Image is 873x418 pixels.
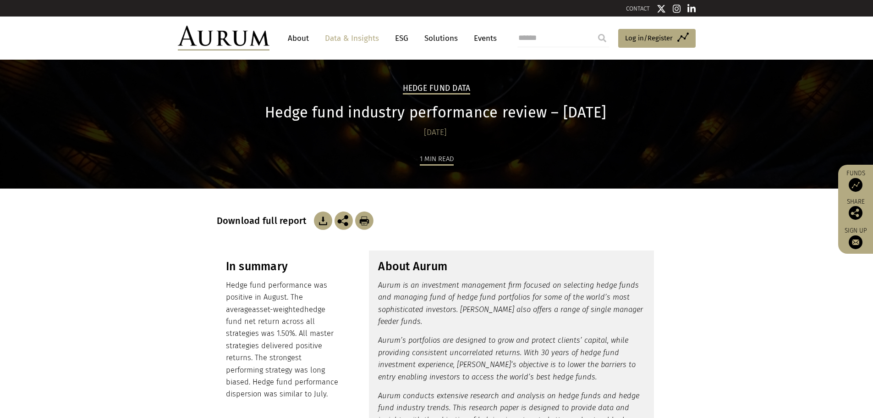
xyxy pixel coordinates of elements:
a: CONTACT [626,5,650,12]
img: Access Funds [849,178,862,192]
h3: About Aurum [378,260,645,273]
a: Funds [843,169,868,192]
img: Share this post [335,212,353,230]
a: Solutions [420,30,462,47]
em: Aurum is an investment management firm focused on selecting hedge funds and managing fund of hedg... [378,281,643,326]
img: Sign up to our newsletter [849,235,862,249]
img: Share this post [849,206,862,220]
div: [DATE] [217,126,654,139]
a: Sign up [843,227,868,249]
img: Download Article [314,212,332,230]
img: Twitter icon [657,4,666,13]
div: 1 min read [420,153,454,166]
h2: Hedge Fund Data [403,84,471,95]
input: Submit [593,29,611,47]
a: Log in/Register [618,29,696,48]
img: Aurum [178,26,269,50]
div: Share [843,199,868,220]
h1: Hedge fund industry performance review – [DATE] [217,104,654,122]
em: Aurum’s portfolios are designed to grow and protect clients’ capital, while providing consistent ... [378,336,636,381]
a: About [283,30,313,47]
p: Hedge fund performance was positive in August. The average hedge fund net return across all strat... [226,279,340,401]
a: ESG [390,30,413,47]
h3: In summary [226,260,340,273]
img: Linkedin icon [687,4,696,13]
a: Data & Insights [320,30,384,47]
span: Log in/Register [625,33,673,44]
img: Instagram icon [673,4,681,13]
img: Download Article [355,212,373,230]
h3: Download full report [217,215,312,226]
span: asset-weighted [252,305,304,314]
a: Events [469,30,497,47]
